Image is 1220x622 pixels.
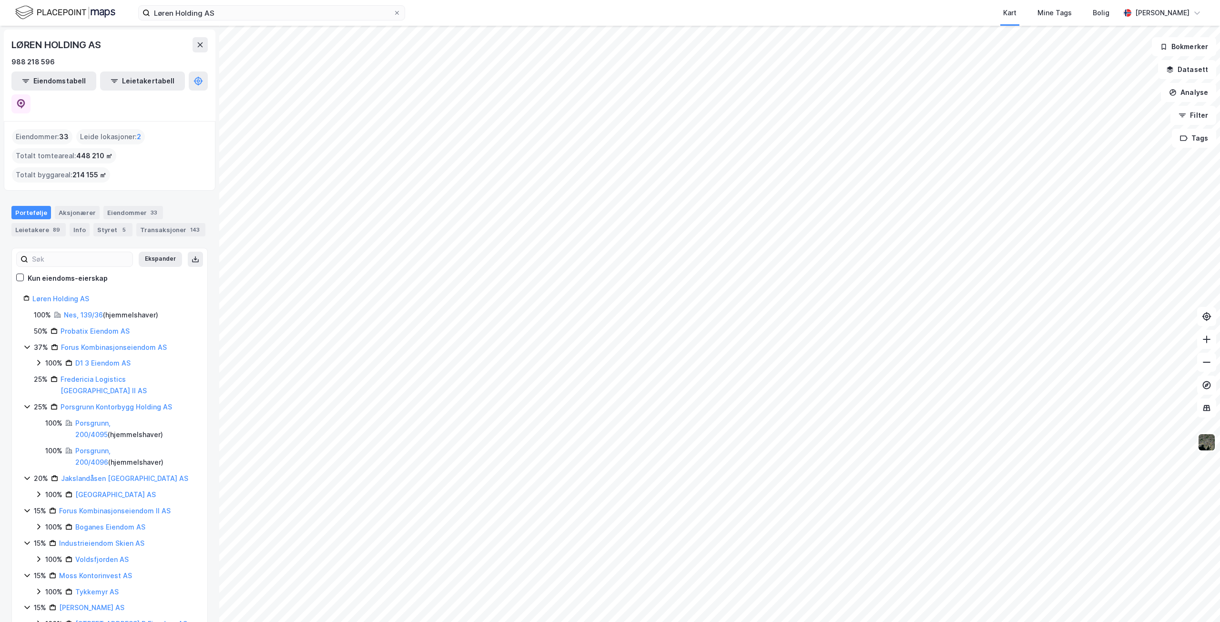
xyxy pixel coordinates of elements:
a: [GEOGRAPHIC_DATA] AS [75,490,156,499]
a: Fredericia Logistics [GEOGRAPHIC_DATA] II AS [61,375,147,395]
div: 100% [34,309,51,321]
div: ( hjemmelshaver ) [64,309,158,321]
div: 15% [34,538,46,549]
a: Voldsfjorden AS [75,555,129,563]
div: Totalt byggareal : [12,167,110,183]
div: 988 218 596 [11,56,55,68]
iframe: Chat Widget [1172,576,1220,622]
a: Porsgrunn, 200/4095 [75,419,111,438]
img: logo.f888ab2527a4732fd821a326f86c7f29.svg [15,4,115,21]
div: 15% [34,570,46,581]
div: Bolig [1093,7,1109,19]
div: 100% [45,586,62,598]
div: ( hjemmelshaver ) [75,445,196,468]
a: Løren Holding AS [32,295,89,303]
a: [PERSON_NAME] AS [59,603,124,612]
img: 9k= [1198,433,1216,451]
div: 5 [119,225,129,235]
a: Nes, 139/36 [64,311,103,319]
div: Info [70,223,90,236]
a: Probatix Eiendom AS [61,327,130,335]
button: Filter [1170,106,1216,125]
span: 448 210 ㎡ [76,150,112,162]
div: Kun eiendoms-eierskap [28,273,108,284]
a: Forus Kombinasjonseiendom AS [61,343,167,351]
div: 50% [34,326,48,337]
a: Jakslandåsen [GEOGRAPHIC_DATA] AS [61,474,188,482]
div: 25% [34,374,48,385]
div: Leietakere [11,223,66,236]
button: Ekspander [139,252,182,267]
div: ( hjemmelshaver ) [75,418,196,440]
div: Totalt tomteareal : [12,148,116,163]
span: 214 155 ㎡ [72,169,106,181]
div: Eiendommer [103,206,163,219]
button: Leietakertabell [100,71,185,91]
div: 100% [45,445,62,457]
div: Aksjonærer [55,206,100,219]
div: 15% [34,602,46,613]
div: 20% [34,473,48,484]
div: Kontrollprogram for chat [1172,576,1220,622]
span: 2 [137,131,141,143]
div: Kart [1003,7,1017,19]
div: [PERSON_NAME] [1135,7,1189,19]
input: Søk på adresse, matrikkel, gårdeiere, leietakere eller personer [150,6,393,20]
div: 37% [34,342,48,353]
div: 89 [51,225,62,235]
button: Bokmerker [1152,37,1216,56]
a: Forus Kombinasjonseiendom II AS [59,507,171,515]
div: 25% [34,401,48,413]
div: 100% [45,418,62,429]
div: LØREN HOLDING AS [11,37,103,52]
a: Porsgrunn, 200/4096 [75,447,111,466]
a: Boganes Eiendom AS [75,523,145,531]
a: Tykkemyr AS [75,588,119,596]
div: 100% [45,554,62,565]
div: 143 [188,225,202,235]
div: 100% [45,489,62,500]
a: Porsgrunn Kontorbygg Holding AS [61,403,172,411]
div: 15% [34,505,46,517]
div: 100% [45,357,62,369]
div: Mine Tags [1037,7,1072,19]
button: Datasett [1158,60,1216,79]
div: Transaksjoner [136,223,205,236]
div: Eiendommer : [12,129,72,144]
button: Tags [1172,129,1216,148]
div: Styret [93,223,132,236]
a: Moss Kontorinvest AS [59,571,132,580]
a: D1 3 Eiendom AS [75,359,131,367]
button: Eiendomstabell [11,71,96,91]
a: Industrieiendom Skien AS [59,539,144,547]
div: Portefølje [11,206,51,219]
div: Leide lokasjoner : [76,129,145,144]
button: Analyse [1161,83,1216,102]
div: 100% [45,521,62,533]
span: 33 [59,131,69,143]
input: Søk [28,252,132,266]
div: 33 [149,208,159,217]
